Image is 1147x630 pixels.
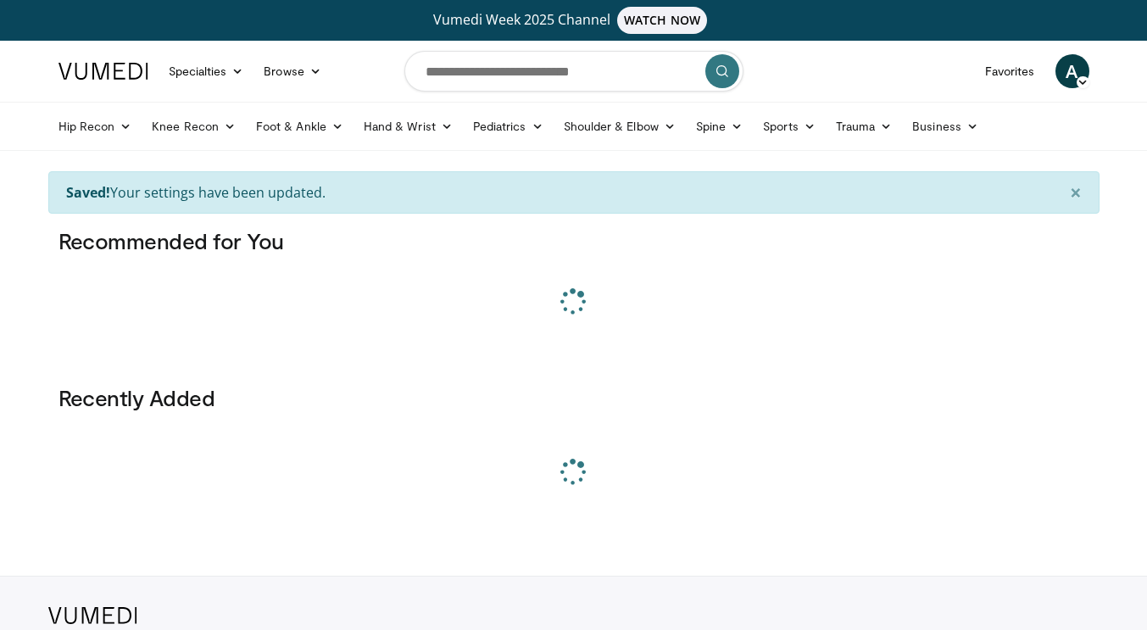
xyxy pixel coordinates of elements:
[58,227,1089,254] h3: Recommended for You
[58,384,1089,411] h3: Recently Added
[753,109,826,143] a: Sports
[159,54,254,88] a: Specialties
[826,109,903,143] a: Trauma
[48,109,142,143] a: Hip Recon
[58,63,148,80] img: VuMedi Logo
[554,109,686,143] a: Shoulder & Elbow
[66,183,110,202] strong: Saved!
[1055,54,1089,88] a: A
[48,607,137,624] img: VuMedi Logo
[617,7,707,34] span: WATCH NOW
[686,109,753,143] a: Spine
[1053,172,1099,213] button: ×
[253,54,331,88] a: Browse
[354,109,463,143] a: Hand & Wrist
[404,51,743,92] input: Search topics, interventions
[902,109,988,143] a: Business
[975,54,1045,88] a: Favorites
[246,109,354,143] a: Foot & Ankle
[142,109,246,143] a: Knee Recon
[463,109,554,143] a: Pediatrics
[61,7,1087,34] a: Vumedi Week 2025 ChannelWATCH NOW
[48,171,1100,214] div: Your settings have been updated.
